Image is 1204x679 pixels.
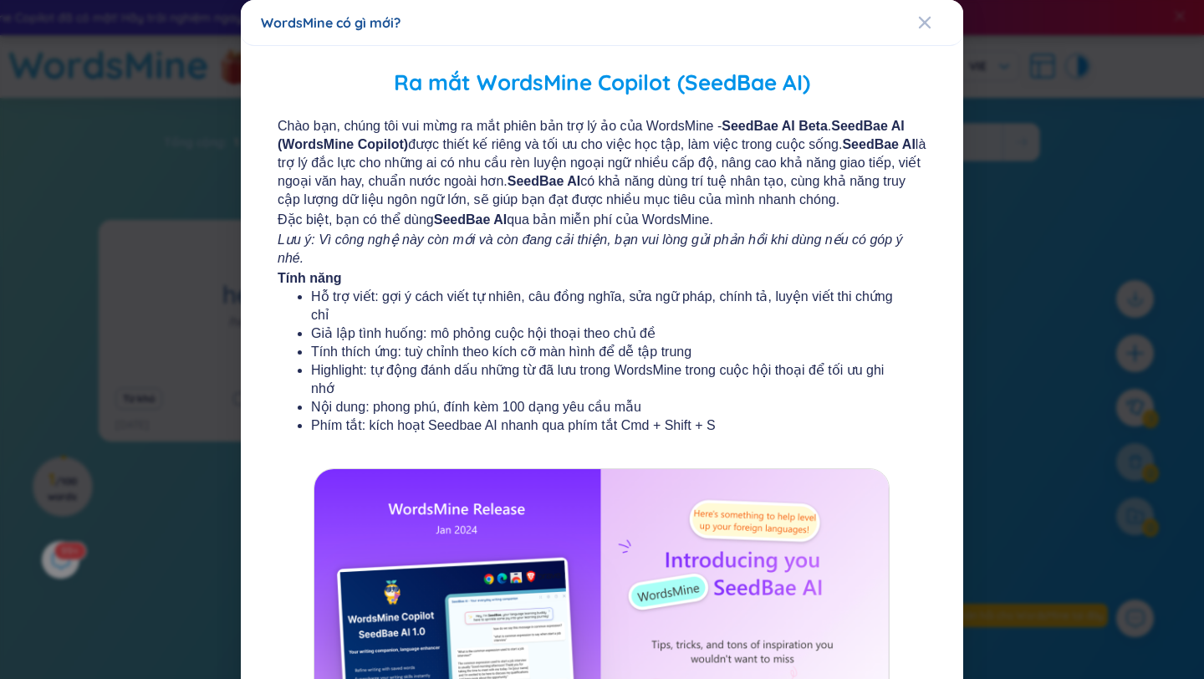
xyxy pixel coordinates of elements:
[311,416,893,435] li: Phím tắt: kích hoạt Seedbae AI nhanh qua phím tắt Cmd + Shift + S
[278,211,926,229] span: Đặc biệt, bạn có thể dùng qua bản miễn phí của WordsMine.
[311,343,893,361] li: Tính thích ứng: tuỳ chỉnh theo kích cỡ màn hình để dễ tập trung
[311,361,893,398] li: Highlight: tự động đánh dấu những từ đã lưu trong WordsMine trong cuộc hội thoại để tối ưu ghi nhớ
[278,232,903,265] i: Lưu ý: Vì công nghệ này còn mới và còn đang cải thiện, bạn vui lòng gửi phản hồi khi dùng nếu có ...
[261,13,943,32] div: WordsMine có gì mới?
[311,398,893,416] li: Nội dung: phong phú, đính kèm 100 dạng yêu cầu mẫu
[434,212,507,227] b: SeedBae AI
[278,271,341,285] b: Tính năng
[311,288,893,324] li: Hỗ trợ viết: gợi ý cách viết tự nhiên, câu đồng nghĩa, sửa ngữ pháp, chính tả, luyện viết thi chứ...
[261,66,943,100] h2: Ra mắt WordsMine Copilot (SeedBae AI)
[722,119,828,133] b: SeedBae AI Beta
[842,137,915,151] b: SeedBae AI
[278,119,905,151] b: SeedBae AI (WordsMine Copilot)
[311,324,893,343] li: Giả lập tình huống: mô phỏng cuộc hội thoại theo chủ đề
[278,117,926,209] span: Chào bạn, chúng tôi vui mừng ra mắt phiên bản trợ lý ảo của WordsMine - . được thiết kế riêng và ...
[508,174,580,188] b: SeedBae AI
